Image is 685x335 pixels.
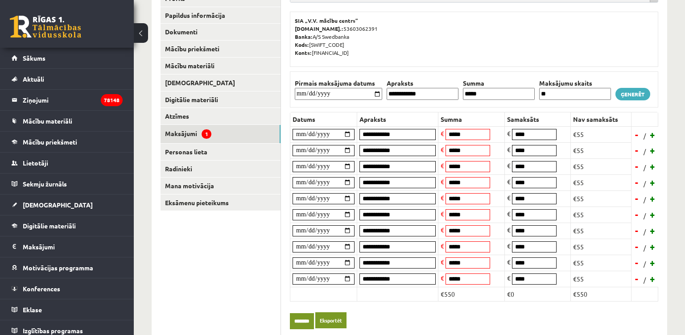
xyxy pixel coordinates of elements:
[438,112,504,126] th: Summa
[161,108,281,124] a: Atzīmes
[632,160,641,173] a: -
[161,74,281,91] a: [DEMOGRAPHIC_DATA]
[648,176,657,189] a: +
[643,163,647,172] span: /
[643,227,647,236] span: /
[202,129,211,139] span: 1
[441,129,444,137] span: €
[23,180,67,188] span: Sekmju žurnāls
[632,176,641,189] a: -
[161,24,281,40] a: Dokumenti
[23,285,60,293] span: Konferences
[384,79,461,88] th: Apraksts
[507,161,511,170] span: €
[507,274,511,282] span: €
[570,190,631,207] td: €55
[12,194,123,215] a: [DEMOGRAPHIC_DATA]
[648,256,657,269] a: +
[12,278,123,299] a: Konferences
[570,287,631,301] td: €550
[570,271,631,287] td: €55
[507,226,511,234] span: €
[315,312,347,329] a: Eksportēt
[12,174,123,194] a: Sekmju žurnāls
[161,144,281,160] a: Personas lieta
[507,210,511,218] span: €
[648,240,657,253] a: +
[441,145,444,153] span: €
[570,126,631,142] td: €55
[570,255,631,271] td: €55
[632,208,641,221] a: -
[570,239,631,255] td: €55
[23,327,83,335] span: Izglītības programas
[23,306,42,314] span: Eklase
[161,194,281,211] a: Eksāmenu pieteikums
[161,125,281,143] a: Maksājumi1
[161,161,281,177] a: Radinieki
[643,195,647,204] span: /
[504,287,570,301] td: €0
[12,69,123,89] a: Aktuāli
[438,287,504,301] td: €550
[441,242,444,250] span: €
[295,17,359,24] b: SIA „V.V. mācību centrs”
[295,33,313,40] b: Banka:
[507,242,511,250] span: €
[441,274,444,282] span: €
[570,158,631,174] td: €55
[441,258,444,266] span: €
[23,138,77,146] span: Mācību priekšmeti
[23,159,48,167] span: Lietotāji
[101,94,123,106] i: 78148
[570,112,631,126] th: Nav samaksāts
[441,178,444,186] span: €
[632,128,641,141] a: -
[632,192,641,205] a: -
[12,236,123,257] a: Maksājumi
[648,144,657,157] a: +
[295,17,653,57] p: 53603062391 A/S Swedbanka [SWIFT_CODE] [FINANCIAL_ID]
[507,178,511,186] span: €
[537,79,613,88] th: Maksājumu skaits
[643,179,647,188] span: /
[290,112,357,126] th: Datums
[441,226,444,234] span: €
[648,128,657,141] a: +
[632,256,641,269] a: -
[23,75,44,83] span: Aktuāli
[161,7,281,24] a: Papildus informācija
[507,258,511,266] span: €
[648,272,657,285] a: +
[161,58,281,74] a: Mācību materiāli
[295,41,309,48] b: Kods:
[441,161,444,170] span: €
[648,192,657,205] a: +
[570,207,631,223] td: €55
[441,194,444,202] span: €
[643,147,647,156] span: /
[295,49,312,56] b: Konts:
[570,174,631,190] td: €55
[507,129,511,137] span: €
[504,112,570,126] th: Samaksāts
[648,160,657,173] a: +
[23,90,123,110] legend: Ziņojumi
[632,224,641,237] a: -
[648,208,657,221] a: +
[12,153,123,173] a: Lietotāji
[295,25,343,32] b: [DOMAIN_NAME].:
[643,131,647,141] span: /
[507,145,511,153] span: €
[643,259,647,269] span: /
[570,223,631,239] td: €55
[12,132,123,152] a: Mācību priekšmeti
[570,142,631,158] td: €55
[161,178,281,194] a: Mana motivācija
[23,201,93,209] span: [DEMOGRAPHIC_DATA]
[293,79,384,88] th: Pirmais maksājuma datums
[23,54,45,62] span: Sākums
[23,222,76,230] span: Digitālie materiāli
[12,90,123,110] a: Ziņojumi78148
[632,240,641,253] a: -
